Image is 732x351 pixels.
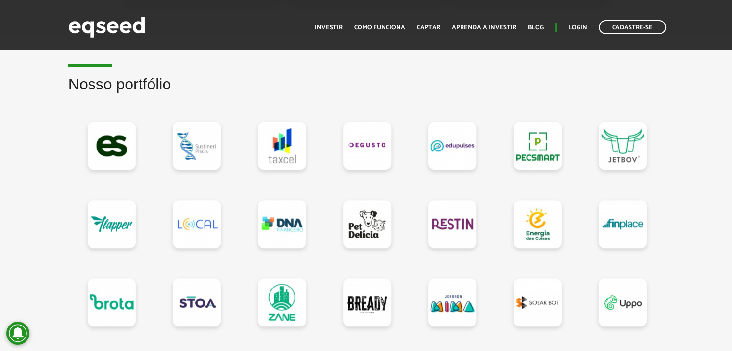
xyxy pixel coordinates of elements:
[514,278,562,326] a: Solar Bot
[514,200,562,248] a: Energia das Coisas
[343,122,391,170] a: Degusto Brands
[599,200,647,248] a: Finplace
[315,25,343,31] a: Investir
[354,25,405,31] a: Como funciona
[68,14,145,40] img: EqSeed
[599,20,666,34] a: Cadastre-se
[599,278,647,326] a: Uppo
[68,76,664,107] h2: Nosso portfólio
[173,122,221,170] a: Sustineri Piscis
[568,25,587,31] a: Login
[258,200,306,248] a: DNA Financeiro
[173,278,221,326] a: STOA Seguros
[428,200,476,248] a: Restin
[428,278,476,326] a: Jornada Mima
[258,278,306,326] a: Zane
[514,122,562,170] a: Pecsmart
[258,122,306,170] a: Taxcel
[599,122,647,170] a: JetBov
[343,200,391,248] a: Pet Delícia
[452,25,516,31] a: Aprenda a investir
[528,25,544,31] a: Blog
[343,278,391,326] a: Bready
[88,278,136,326] a: Brota Company
[173,200,221,248] a: Loocal
[417,25,440,31] a: Captar
[88,122,136,170] a: EqSeed
[88,200,136,248] a: Flapper
[428,122,476,170] a: Edupulses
